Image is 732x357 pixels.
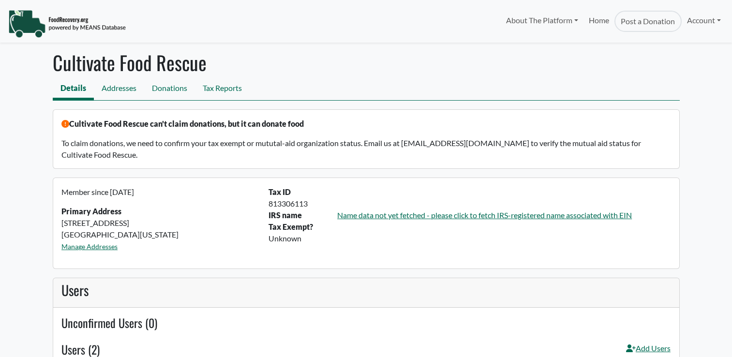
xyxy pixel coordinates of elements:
[614,11,681,32] a: Post a Donation
[53,51,680,74] h1: Cultivate Food Rescue
[195,78,250,100] a: Tax Reports
[269,187,291,196] b: Tax ID
[53,78,94,100] a: Details
[56,186,263,260] div: [STREET_ADDRESS] [GEOGRAPHIC_DATA][US_STATE]
[61,137,671,161] p: To claim donations, we need to confirm your tax exempt or mututal-aid organization status. Email ...
[61,207,121,216] strong: Primary Address
[61,186,257,198] p: Member since [DATE]
[61,316,671,330] h4: Unconfirmed Users (0)
[61,342,100,357] h4: Users (2)
[583,11,614,32] a: Home
[61,282,671,298] h3: Users
[61,242,118,251] a: Manage Addresses
[682,11,726,30] a: Account
[94,78,144,100] a: Addresses
[263,198,676,209] div: 813306113
[61,118,671,130] p: Cultivate Food Rescue can't claim donations, but it can donate food
[263,233,676,244] div: Unknown
[337,210,632,220] a: Name data not yet fetched - please click to fetch IRS-registered name associated with EIN
[144,78,195,100] a: Donations
[269,210,302,220] strong: IRS name
[8,9,126,38] img: NavigationLogo_FoodRecovery-91c16205cd0af1ed486a0f1a7774a6544ea792ac00100771e7dd3ec7c0e58e41.png
[269,222,313,231] b: Tax Exempt?
[500,11,583,30] a: About The Platform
